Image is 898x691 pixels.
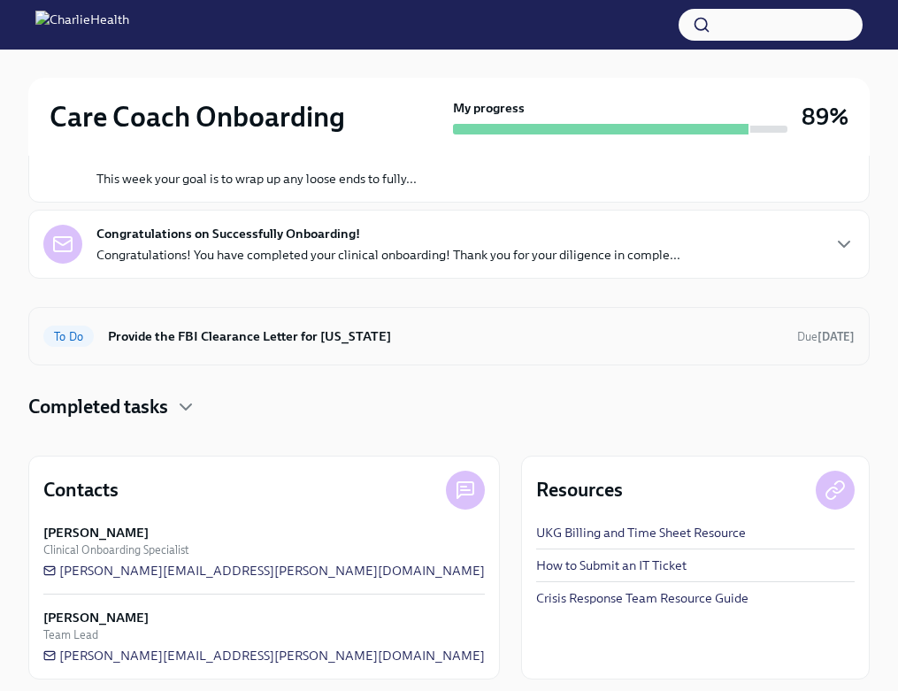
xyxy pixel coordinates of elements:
[96,225,360,242] strong: Congratulations on Successfully Onboarding!
[817,330,855,343] strong: [DATE]
[96,170,417,188] p: This week your goal is to wrap up any loose ends to fully...
[536,477,623,503] h4: Resources
[802,101,848,133] h3: 89%
[43,524,149,541] strong: [PERSON_NAME]
[43,647,485,664] a: [PERSON_NAME][EMAIL_ADDRESS][PERSON_NAME][DOMAIN_NAME]
[43,322,855,350] a: To DoProvide the FBI Clearance Letter for [US_STATE]Due[DATE]
[43,562,485,580] a: [PERSON_NAME][EMAIL_ADDRESS][PERSON_NAME][DOMAIN_NAME]
[50,99,345,134] h2: Care Coach Onboarding
[43,541,188,558] span: Clinical Onboarding Specialist
[43,477,119,503] h4: Contacts
[28,394,870,420] div: Completed tasks
[96,246,680,264] p: Congratulations! You have completed your clinical onboarding! Thank you for your diligence in com...
[536,589,748,607] a: Crisis Response Team Resource Guide
[43,330,94,343] span: To Do
[28,394,168,420] h4: Completed tasks
[536,524,746,541] a: UKG Billing and Time Sheet Resource
[536,557,687,574] a: How to Submit an IT Ticket
[43,609,149,626] strong: [PERSON_NAME]
[35,11,129,39] img: CharlieHealth
[797,328,855,345] span: September 24th, 2025 10:00
[797,330,855,343] span: Due
[108,326,783,346] h6: Provide the FBI Clearance Letter for [US_STATE]
[453,99,525,117] strong: My progress
[43,626,98,643] span: Team Lead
